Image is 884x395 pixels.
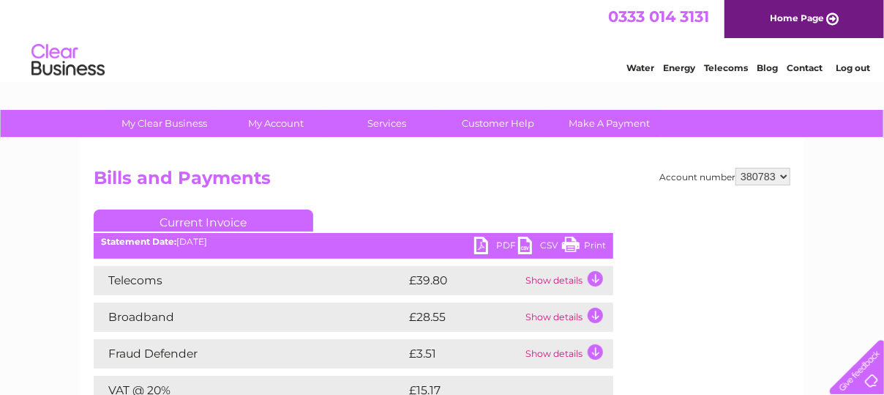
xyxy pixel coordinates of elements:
a: My Clear Business [105,110,225,137]
a: Make A Payment [550,110,670,137]
a: Blog [757,62,778,73]
b: Statement Date: [101,236,176,247]
a: My Account [216,110,337,137]
img: logo.png [31,38,105,83]
td: £39.80 [405,266,522,295]
td: £3.51 [405,339,522,369]
td: Broadband [94,303,405,332]
a: Energy [663,62,695,73]
a: Current Invoice [94,210,313,232]
div: Account number [659,168,790,185]
a: Contact [787,62,823,73]
td: Show details [522,266,613,295]
div: [DATE] [94,237,613,247]
td: Fraud Defender [94,339,405,369]
a: Log out [836,62,870,73]
a: PDF [474,237,518,258]
a: 0333 014 3131 [608,7,709,26]
a: Customer Help [438,110,559,137]
td: Show details [522,303,613,332]
a: Telecoms [704,62,748,73]
a: Services [327,110,448,137]
a: Water [626,62,654,73]
a: Print [562,237,606,258]
td: £28.55 [405,303,522,332]
td: Show details [522,339,613,369]
a: CSV [518,237,562,258]
h2: Bills and Payments [94,168,790,196]
div: Clear Business is a trading name of Verastar Limited (registered in [GEOGRAPHIC_DATA] No. 3667643... [97,8,789,71]
td: Telecoms [94,266,405,295]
